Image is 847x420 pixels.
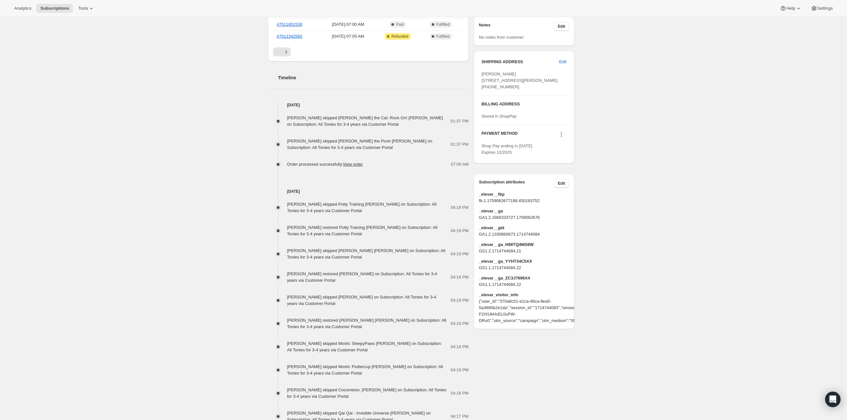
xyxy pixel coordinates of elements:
[786,6,795,11] span: Help
[481,72,558,89] span: [PERSON_NAME] [STREET_ADDRESS][PERSON_NAME] [PHONE_NUMBER]
[14,6,31,11] span: Analytics
[479,191,569,198] span: _elevar__fbp
[287,202,437,213] span: [PERSON_NAME] skipped Potty Training [PERSON_NAME] on Subscription: All Tonies for 3-4 years via ...
[287,115,443,127] span: [PERSON_NAME] skipped [PERSON_NAME] the Cat: Rock On! [PERSON_NAME] on Subscription: All Tonies f...
[287,364,443,376] span: [PERSON_NAME] skipped Moshi: Fluttercup [PERSON_NAME] on Subscription: All Tonies for 3-4 years v...
[74,4,98,13] button: Tools
[479,35,524,40] span: No notes from customer
[451,297,469,304] span: 04:19 PM
[396,22,404,27] span: Paid
[277,22,303,27] a: #7511651530
[479,281,569,288] span: GS1.1.1714744084.22
[451,251,469,257] span: 04:19 PM
[554,22,569,31] button: Edit
[451,228,469,234] span: 04:19 PM
[481,131,518,140] h3: PAYMENT METHOD
[479,22,554,31] h3: Notes
[273,47,464,56] nav: Pagination
[282,47,291,56] button: Next
[817,6,833,11] span: Settings
[277,34,303,39] a: #7511342582
[481,59,559,65] h3: SHIPPING ADDRESS
[451,390,469,396] span: 04:18 PM
[287,318,446,329] span: [PERSON_NAME] restored [PERSON_NAME] [PERSON_NAME] on Subscription: All Tonies for 3-4 years via ...
[481,101,566,107] h3: BILLING ADDRESS
[10,4,35,13] button: Analytics
[451,274,469,280] span: 04:19 PM
[479,231,569,238] span: GA1.2.1330860673.1714744084
[479,298,569,324] span: {"user_id":"370a8c51-e1ca-46ca-9ea5-5a3890b2e1da","session_id":"1714744083","session_count":"219"...
[479,265,569,271] span: GS1.1.1714744084.22
[436,34,449,39] span: Fulfilled
[451,413,469,420] span: 04:17 PM
[825,392,841,407] div: Open Intercom Messenger
[287,139,432,150] span: [PERSON_NAME] skipped [PERSON_NAME] the Pooh [PERSON_NAME] on Subscription: All Tonies for 3-4 ye...
[78,6,88,11] span: Tools
[287,225,438,236] span: [PERSON_NAME] restored Potty Training [PERSON_NAME] on Subscription: All Tonies for 3-4 years via...
[36,4,73,13] button: Subscriptions
[451,367,469,373] span: 04:18 PM
[479,208,569,214] span: _elevar__ga
[323,33,374,40] span: [DATE] · 07:05 AM
[40,6,69,11] span: Subscriptions
[479,241,569,248] span: _elevar__ga_H98TQ4MS8W
[479,198,569,204] span: fb.1.1709062677188.450193752
[555,57,570,67] button: Edit
[479,225,569,231] span: _elevar__gid
[776,4,805,13] button: Help
[559,59,566,65] span: Edit
[287,271,437,283] span: [PERSON_NAME] restored [PERSON_NAME] on Subscription: All Tonies for 3-4 years via Customer Portal
[391,34,408,39] span: Refunded
[451,161,469,168] span: 07:00 AM
[479,179,554,188] h3: Subscription attributes
[451,320,469,327] span: 04:18 PM
[287,341,442,352] span: [PERSON_NAME] skipped Moshi: SleepyPaws [PERSON_NAME] on Subscription: All Tonies for 3-4 years v...
[558,24,565,29] span: Edit
[451,141,469,148] span: 01:37 PM
[451,118,469,124] span: 01:37 PM
[451,204,469,211] span: 04:19 PM
[558,181,565,186] span: Edit
[278,74,469,81] h2: Timeline
[479,248,569,254] span: GS1.2.1714744084.21
[481,114,516,119] span: Stored in ShopPay
[268,102,469,108] h4: [DATE]
[323,21,374,28] span: [DATE] · 07:00 AM
[343,162,363,167] a: View order
[481,143,532,155] span: Shop Pay ending in [DATE] Expires 12/2025
[479,292,569,298] span: _elevar_visitor_info
[287,248,446,259] span: [PERSON_NAME] skipped [PERSON_NAME] [PERSON_NAME] on Subscription: All Tonies for 3-4 years via C...
[479,214,569,221] span: GA1.2.1966333727.1709062676
[287,162,363,167] span: Order processed successfully.
[287,387,447,399] span: [PERSON_NAME] skipped Cocomelon: [PERSON_NAME] on Subscription: All Tonies for 3-4 years via Cust...
[287,295,436,306] span: [PERSON_NAME] skipped [PERSON_NAME] on Subscription: All Tonies for 3-4 years via Customer Portal
[554,179,569,188] button: Edit
[479,275,569,281] span: _elevar__ga_ZC3J7696X4
[268,188,469,195] h4: [DATE]
[451,344,469,350] span: 04:18 PM
[436,22,449,27] span: Fulfilled
[807,4,837,13] button: Settings
[479,258,569,265] span: _elevar__ga_YYHT34C5XX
